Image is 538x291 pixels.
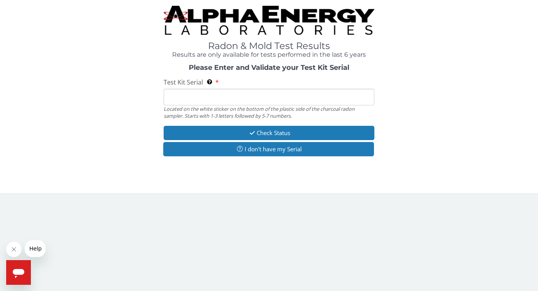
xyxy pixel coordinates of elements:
[164,6,374,35] img: TightCrop.jpg
[164,51,374,58] h4: Results are only available for tests performed in the last 6 years
[164,126,374,140] button: Check Status
[164,41,374,51] h1: Radon & Mold Test Results
[164,78,203,86] span: Test Kit Serial
[6,242,22,257] iframe: Close message
[163,142,374,156] button: I don't have my Serial
[189,63,349,72] strong: Please Enter and Validate your Test Kit Serial
[164,105,374,120] div: Located on the white sticker on the bottom of the plastic side of the charcoal radon sampler. Sta...
[25,240,46,257] iframe: Message from company
[6,260,31,285] iframe: Button to launch messaging window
